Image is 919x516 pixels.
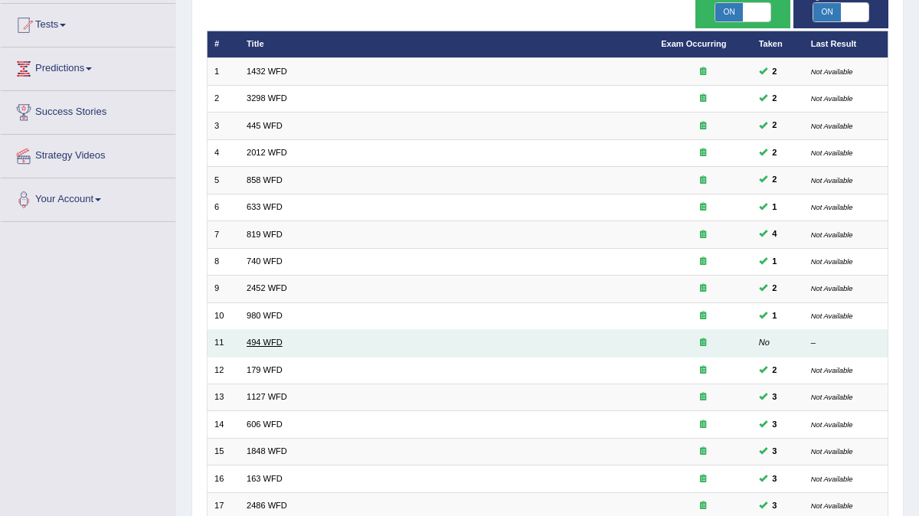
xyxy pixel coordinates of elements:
a: 980 WFD [247,311,283,320]
td: 9 [207,276,240,302]
td: 13 [207,384,240,411]
a: Strategy Videos [1,135,175,173]
small: Not Available [811,393,853,401]
span: You can still take this question [767,119,782,132]
span: You can still take this question [767,418,782,432]
span: You can still take this question [767,364,782,377]
a: 494 WFD [247,338,283,347]
a: 819 WFD [247,230,283,239]
td: 15 [207,438,240,465]
th: Taken [751,31,803,57]
div: Exam occurring question [661,337,744,349]
span: ON [715,3,743,21]
span: You can still take this question [767,499,782,513]
a: Success Stories [1,91,175,129]
a: 1848 WFD [247,446,287,456]
div: Exam occurring question [661,147,744,159]
a: Exam Occurring [661,39,726,48]
td: 2 [207,85,240,112]
span: ON [813,3,841,21]
small: Not Available [811,475,853,483]
div: Exam occurring question [661,310,744,322]
a: 606 WFD [247,420,283,429]
div: Exam occurring question [661,201,744,214]
em: No [759,338,770,347]
small: Not Available [811,284,853,292]
div: – [811,337,881,349]
small: Not Available [811,501,853,510]
a: Tests [1,4,175,42]
div: Exam occurring question [661,391,744,403]
td: 11 [207,330,240,357]
span: You can still take this question [767,92,782,106]
span: You can still take this question [767,282,782,296]
a: 445 WFD [247,121,283,130]
td: 8 [207,248,240,275]
a: 1432 WFD [247,67,287,76]
a: 740 WFD [247,256,283,266]
td: 6 [207,194,240,220]
small: Not Available [811,149,853,157]
div: Exam occurring question [661,229,744,241]
a: Predictions [1,47,175,86]
small: Not Available [811,312,853,320]
a: 179 WFD [247,365,283,374]
td: 3 [207,113,240,139]
span: You can still take this question [767,146,782,160]
a: 2452 WFD [247,283,287,292]
small: Not Available [811,176,853,185]
span: You can still take this question [767,201,782,214]
div: Exam occurring question [661,93,744,105]
div: Exam occurring question [661,175,744,187]
span: You can still take this question [767,255,782,269]
div: Exam occurring question [661,256,744,268]
div: Exam occurring question [661,473,744,485]
a: Your Account [1,178,175,217]
span: You can still take this question [767,227,782,241]
th: # [207,31,240,57]
td: 4 [207,139,240,166]
td: 1 [207,58,240,85]
td: 5 [207,167,240,194]
a: 1127 WFD [247,392,287,401]
small: Not Available [811,203,853,211]
a: 163 WFD [247,474,283,483]
td: 10 [207,302,240,329]
th: Title [240,31,654,57]
small: Not Available [811,230,853,239]
td: 14 [207,411,240,438]
a: 3298 WFD [247,93,287,103]
small: Not Available [811,420,853,429]
a: 2012 WFD [247,148,287,157]
small: Not Available [811,122,853,130]
th: Last Result [803,31,888,57]
td: 16 [207,465,240,492]
td: 7 [207,221,240,248]
div: Exam occurring question [661,66,744,78]
small: Not Available [811,257,853,266]
small: Not Available [811,447,853,456]
a: 633 WFD [247,202,283,211]
span: You can still take this question [767,390,782,404]
span: You can still take this question [767,173,782,187]
div: Exam occurring question [661,500,744,512]
div: Exam occurring question [661,282,744,295]
small: Not Available [811,94,853,103]
div: Exam occurring question [661,364,744,377]
td: 12 [207,357,240,384]
span: You can still take this question [767,472,782,486]
div: Exam occurring question [661,446,744,458]
small: Not Available [811,366,853,374]
span: You can still take this question [767,309,782,323]
a: 858 WFD [247,175,283,185]
div: Exam occurring question [661,419,744,431]
span: You can still take this question [767,445,782,459]
span: You can still take this question [767,65,782,79]
a: 2486 WFD [247,501,287,510]
div: Exam occurring question [661,120,744,132]
small: Not Available [811,67,853,76]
